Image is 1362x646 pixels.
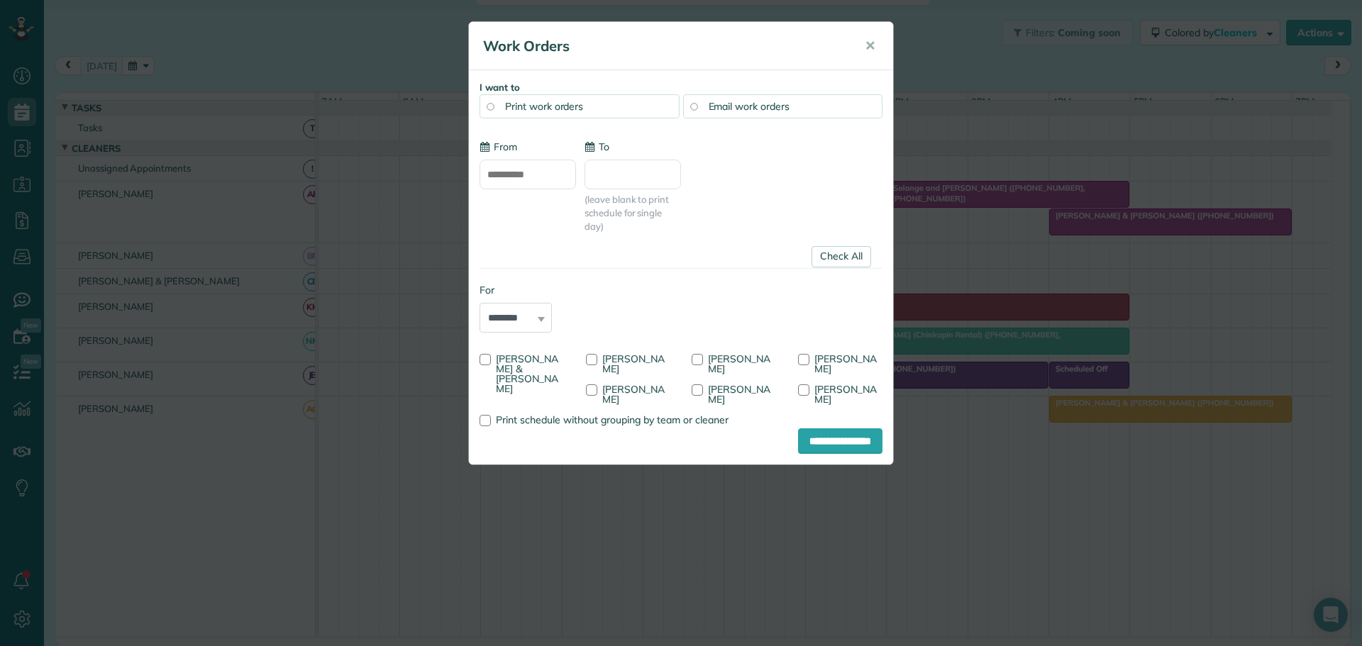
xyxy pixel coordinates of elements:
span: [PERSON_NAME] [602,352,665,375]
label: From [480,140,517,154]
span: [PERSON_NAME] [602,383,665,406]
span: [PERSON_NAME] [708,383,770,406]
span: ✕ [865,38,875,54]
span: Print work orders [505,100,583,113]
label: For [480,283,552,297]
input: Print work orders [487,103,494,110]
h5: Work Orders [483,36,845,56]
span: Email work orders [709,100,790,113]
span: [PERSON_NAME] [814,383,877,406]
span: [PERSON_NAME] [814,352,877,375]
input: Email work orders [690,103,697,110]
span: (leave blank to print schedule for single day) [585,193,681,233]
span: [PERSON_NAME] & [PERSON_NAME] [496,352,558,395]
a: Check All [812,246,871,267]
span: [PERSON_NAME] [708,352,770,375]
label: To [585,140,609,154]
span: Print schedule without grouping by team or cleaner [496,413,729,426]
strong: I want to [480,82,520,93]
